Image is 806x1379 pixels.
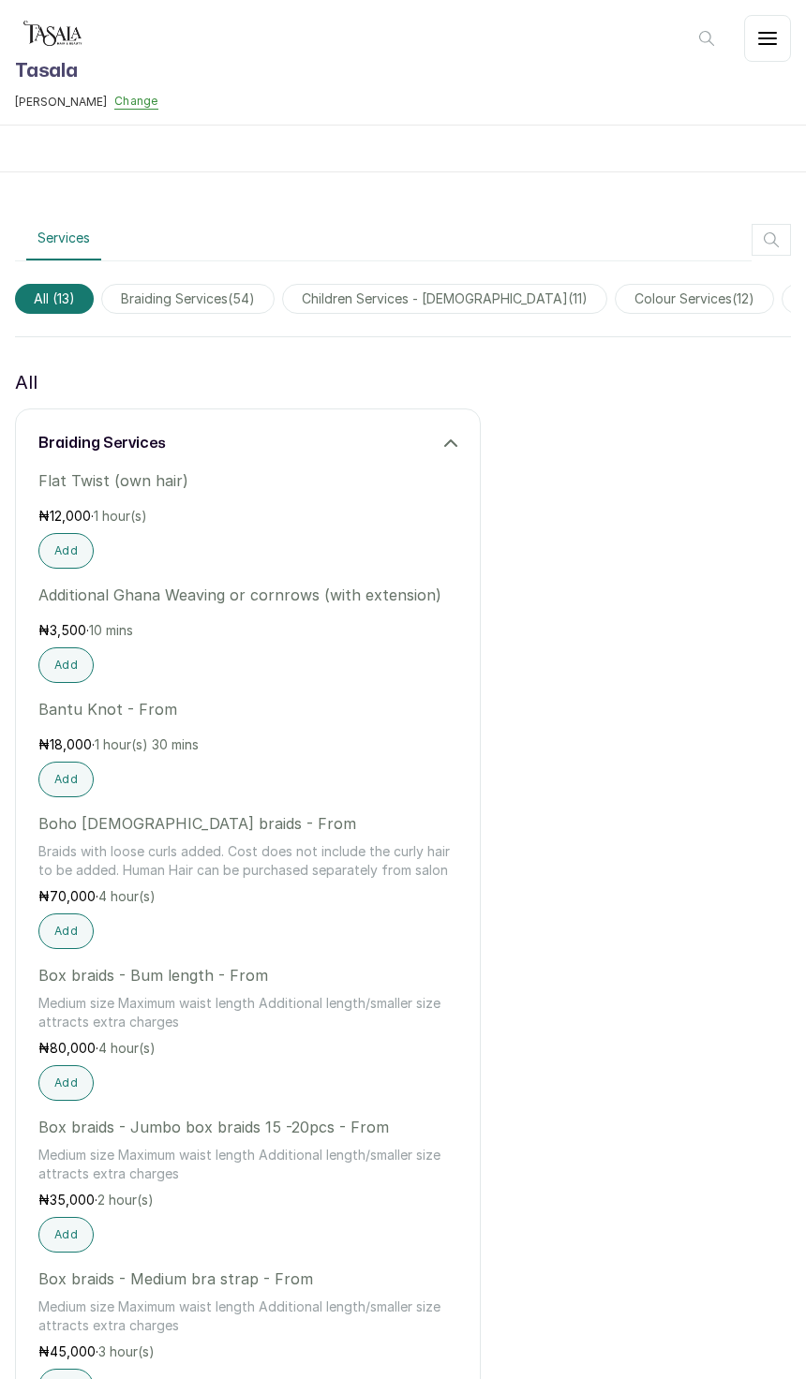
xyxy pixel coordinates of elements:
p: All [15,367,37,397]
p: Braids with loose curls added. Cost does not include the curly hair to be added. Human Hair can b... [38,842,457,880]
span: [PERSON_NAME] [15,95,107,110]
p: Medium size Maximum waist length Additional length/smaller size attracts extra charges [38,1297,457,1335]
p: Bantu Knot - From [38,698,457,720]
button: Change [114,94,158,110]
p: Flat Twist (own hair) [38,469,457,492]
span: 18,000 [50,736,92,752]
p: Additional Ghana Weaving or cornrows (with extension) [38,584,457,606]
p: Box braids - Medium bra strap - From [38,1268,457,1290]
p: Box braids - Bum length - From [38,964,457,986]
span: 80,000 [50,1040,96,1056]
span: 10 mins [89,622,133,638]
h3: braiding services [38,432,166,454]
span: All (13) [15,284,94,314]
p: ₦ · [38,1039,457,1058]
p: ₦ · [38,621,457,640]
button: [PERSON_NAME]Change [15,94,158,110]
img: business logo [15,15,90,52]
button: Add [38,1217,94,1253]
span: 2 hour(s) [97,1192,154,1208]
p: Box braids - Jumbo box braids 15 -20pcs - From [38,1116,457,1138]
span: colour services(12) [615,284,774,314]
span: 3 hour(s) [98,1343,155,1359]
p: Boho [DEMOGRAPHIC_DATA] braids - From [38,812,457,835]
p: ₦ · [38,735,457,754]
p: Medium size Maximum waist length Additional length/smaller size attracts extra charges [38,1146,457,1183]
span: 35,000 [50,1192,95,1208]
h1: Tasala [15,56,158,86]
span: 70,000 [50,888,96,904]
p: ₦ · [38,1342,457,1361]
span: 3,500 [50,622,86,638]
button: Add [38,913,94,949]
button: Add [38,533,94,569]
button: Services [26,217,101,260]
button: Add [38,1065,94,1101]
p: ₦ · [38,887,457,906]
p: Medium size Maximum waist length Additional length/smaller size attracts extra charges [38,994,457,1031]
span: children services - [DEMOGRAPHIC_DATA](11) [282,284,607,314]
button: Add [38,762,94,797]
span: 12,000 [50,508,91,524]
span: 1 hour(s) [94,508,147,524]
span: 4 hour(s) [98,888,156,904]
span: braiding services(54) [101,284,275,314]
button: Add [38,647,94,683]
p: ₦ · [38,1191,457,1209]
p: ₦ · [38,507,457,526]
span: 1 hour(s) 30 mins [95,736,199,752]
span: 45,000 [50,1343,96,1359]
span: 4 hour(s) [98,1040,156,1056]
